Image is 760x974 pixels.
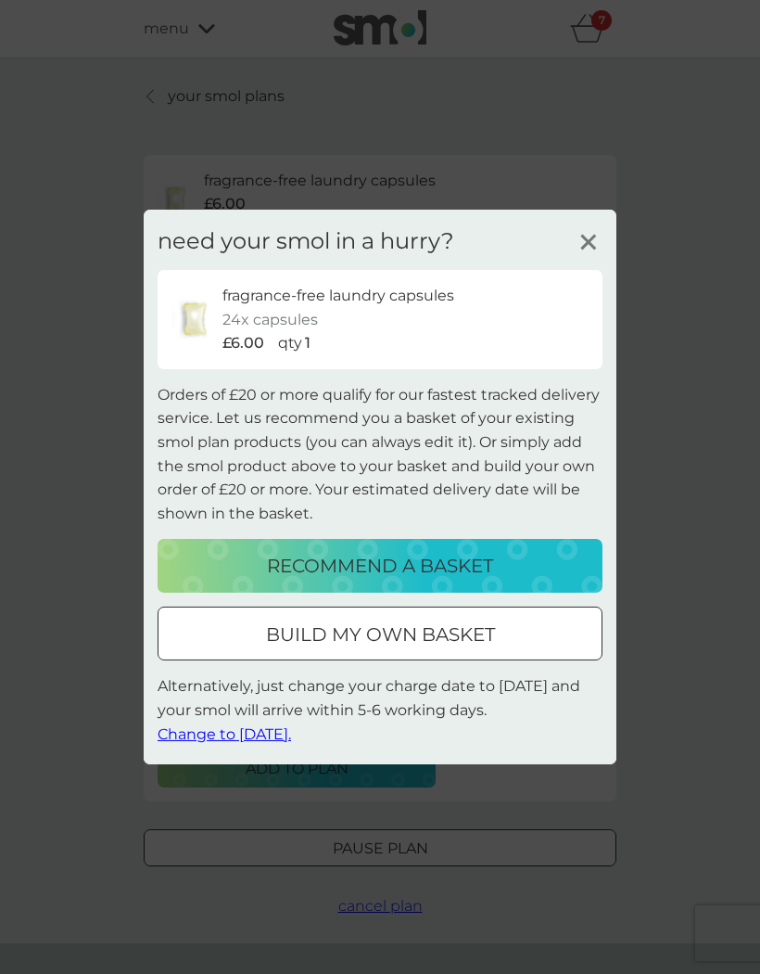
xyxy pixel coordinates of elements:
[305,331,310,355] p: 1
[158,724,291,742] span: Change to [DATE].
[158,722,291,746] button: Change to [DATE].
[158,383,602,526] p: Orders of £20 or more qualify for our fastest tracked delivery service. Let us recommend you a ba...
[222,308,318,332] p: 24x capsules
[222,284,454,308] p: fragrance-free laundry capsules
[267,551,493,581] p: recommend a basket
[158,539,602,593] button: recommend a basket
[158,228,454,255] h3: need your smol in a hurry?
[158,674,602,746] p: Alternatively, just change your charge date to [DATE] and your smol will arrive within 5-6 workin...
[158,607,602,660] button: build my own basket
[222,331,264,355] p: £6.00
[266,620,495,649] p: build my own basket
[278,331,302,355] p: qty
